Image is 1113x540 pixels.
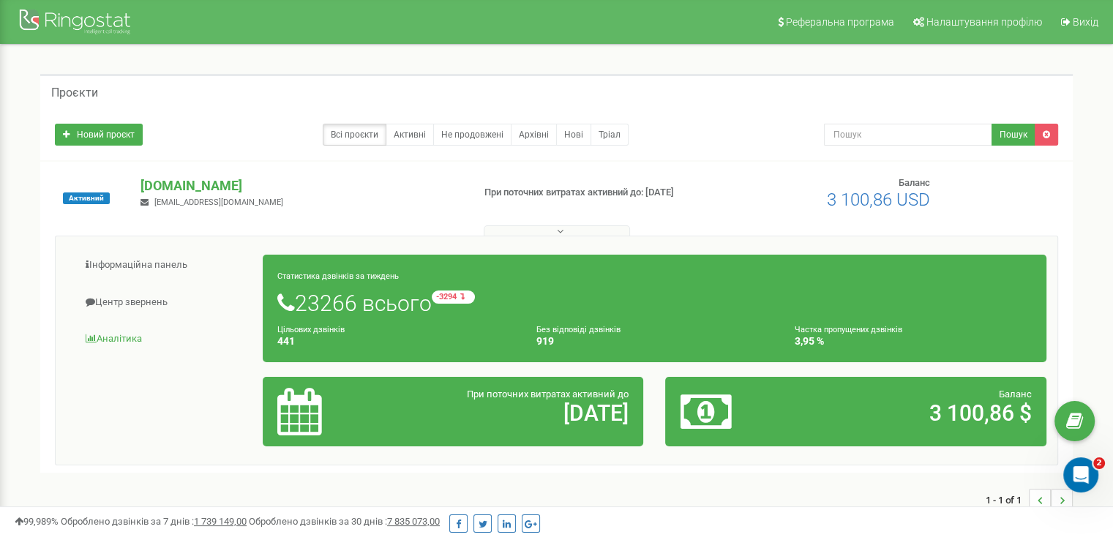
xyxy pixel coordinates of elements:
[786,16,894,28] span: Реферальна програма
[67,247,263,283] a: Інформаційна панель
[323,124,386,146] a: Всі проєкти
[591,124,629,146] a: Тріал
[999,389,1032,400] span: Баланс
[556,124,591,146] a: Нові
[1093,457,1105,469] span: 2
[67,321,263,357] a: Аналiтика
[277,290,1032,315] h1: 23266 всього
[277,336,514,347] h4: 441
[61,516,247,527] span: Оброблено дзвінків за 7 днів :
[827,190,930,210] span: 3 100,86 USD
[795,325,902,334] small: Частка пропущених дзвінків
[536,325,621,334] small: Без відповіді дзвінків
[386,124,434,146] a: Активні
[277,271,399,281] small: Статистика дзвінків за тиждень
[194,516,247,527] u: 1 739 149,00
[277,325,345,334] small: Цільових дзвінків
[484,186,719,200] p: При поточних витратах активний до: [DATE]
[795,336,1032,347] h4: 3,95 %
[63,192,110,204] span: Активний
[249,516,440,527] span: Оброблено дзвінків за 30 днів :
[805,401,1032,425] h2: 3 100,86 $
[511,124,557,146] a: Архівні
[992,124,1035,146] button: Пошук
[1063,457,1098,492] iframe: Intercom live chat
[433,124,511,146] a: Не продовжені
[402,401,629,425] h2: [DATE]
[824,124,992,146] input: Пошук
[55,124,143,146] a: Новий проєкт
[432,290,475,304] small: -3294
[536,336,773,347] h4: 919
[986,489,1029,511] span: 1 - 1 of 1
[154,198,283,207] span: [EMAIL_ADDRESS][DOMAIN_NAME]
[899,177,930,188] span: Баланс
[387,516,440,527] u: 7 835 073,00
[467,389,629,400] span: При поточних витратах активний до
[1073,16,1098,28] span: Вихід
[51,86,98,100] h5: Проєкти
[67,285,263,320] a: Центр звернень
[15,516,59,527] span: 99,989%
[926,16,1042,28] span: Налаштування профілю
[140,176,460,195] p: [DOMAIN_NAME]
[986,474,1073,525] nav: ...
